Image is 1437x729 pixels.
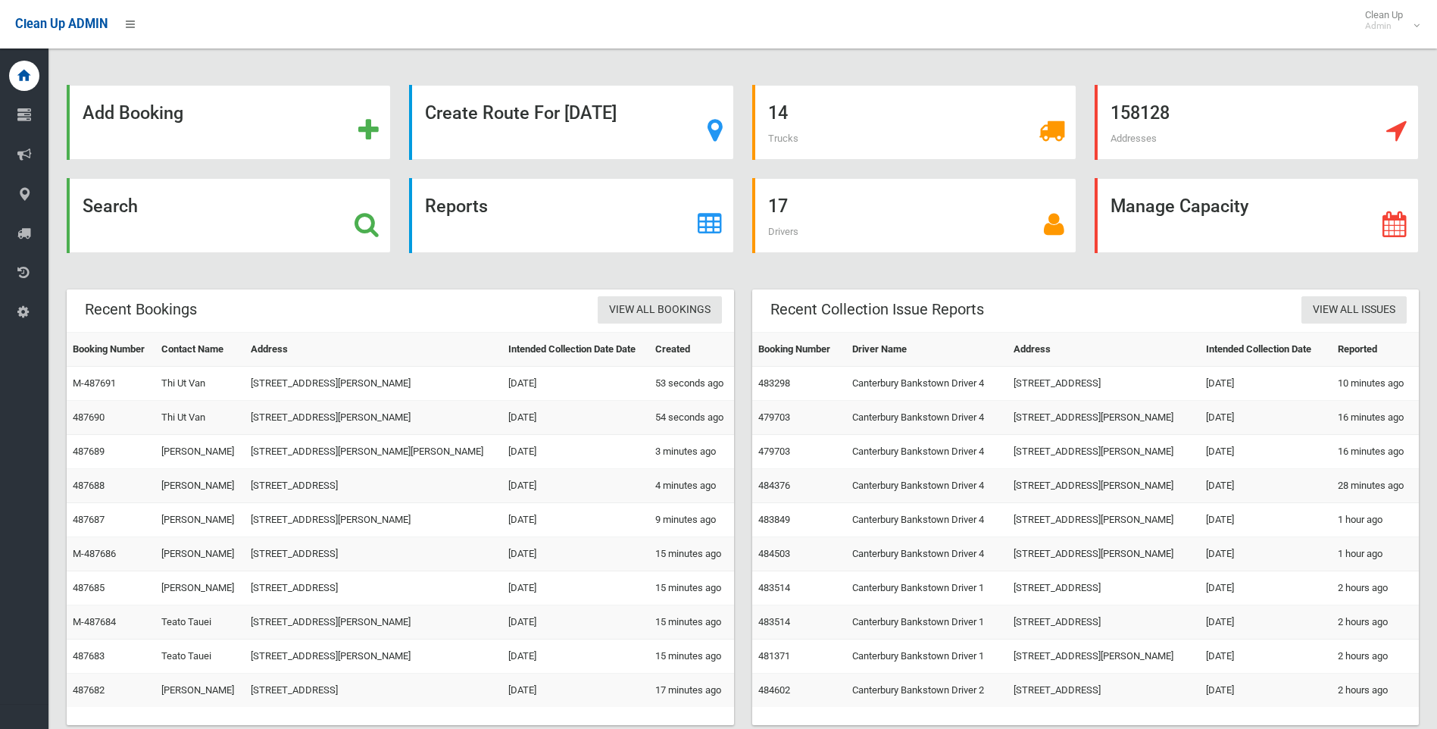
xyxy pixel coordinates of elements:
th: Contact Name [155,333,245,367]
span: Trucks [768,133,798,144]
td: Canterbury Bankstown Driver 4 [846,367,1007,401]
td: 9 minutes ago [649,503,734,537]
td: 1 hour ago [1332,503,1419,537]
td: Canterbury Bankstown Driver 4 [846,401,1007,435]
td: [DATE] [502,367,649,401]
td: [DATE] [502,674,649,708]
td: [STREET_ADDRESS] [245,571,502,605]
a: 487690 [73,411,105,423]
td: [DATE] [1200,640,1332,674]
td: 4 minutes ago [649,469,734,503]
a: 487687 [73,514,105,525]
td: [STREET_ADDRESS][PERSON_NAME] [1007,469,1200,503]
td: [DATE] [1200,435,1332,469]
th: Driver Name [846,333,1007,367]
td: [DATE] [502,605,649,640]
td: [STREET_ADDRESS][PERSON_NAME] [1007,401,1200,435]
td: [STREET_ADDRESS] [1007,605,1200,640]
td: 2 hours ago [1332,571,1419,605]
td: 28 minutes ago [1332,469,1419,503]
a: 483514 [758,616,790,627]
td: [DATE] [1200,401,1332,435]
td: [STREET_ADDRESS][PERSON_NAME] [245,605,502,640]
td: [STREET_ADDRESS] [245,469,502,503]
td: [STREET_ADDRESS] [245,537,502,571]
td: [STREET_ADDRESS][PERSON_NAME] [1007,537,1200,571]
td: Canterbury Bankstown Driver 1 [846,640,1007,674]
a: 487682 [73,684,105,696]
a: 17 Drivers [752,178,1076,253]
td: 1 hour ago [1332,537,1419,571]
td: 54 seconds ago [649,401,734,435]
span: Clean Up [1357,9,1418,32]
strong: 158128 [1111,102,1170,124]
a: 158128 Addresses [1095,85,1419,160]
td: [PERSON_NAME] [155,469,245,503]
td: [DATE] [1200,367,1332,401]
td: Canterbury Bankstown Driver 1 [846,605,1007,640]
td: Canterbury Bankstown Driver 4 [846,469,1007,503]
a: Search [67,178,391,253]
th: Reported [1332,333,1419,367]
a: 487689 [73,446,105,457]
th: Address [245,333,502,367]
header: Recent Collection Issue Reports [752,295,1002,324]
td: [PERSON_NAME] [155,571,245,605]
a: Create Route For [DATE] [409,85,733,160]
td: [STREET_ADDRESS][PERSON_NAME] [245,367,502,401]
th: Address [1007,333,1200,367]
th: Booking Number [752,333,846,367]
a: 484503 [758,548,790,559]
span: Addresses [1111,133,1157,144]
td: 17 minutes ago [649,674,734,708]
a: 14 Trucks [752,85,1076,160]
td: [STREET_ADDRESS][PERSON_NAME] [245,640,502,674]
a: 483849 [758,514,790,525]
td: [DATE] [502,435,649,469]
td: [STREET_ADDRESS][PERSON_NAME] [1007,640,1200,674]
strong: Add Booking [83,102,183,124]
td: [DATE] [1200,469,1332,503]
span: Drivers [768,226,798,237]
th: Intended Collection Date [1200,333,1332,367]
td: 3 minutes ago [649,435,734,469]
td: 10 minutes ago [1332,367,1419,401]
td: 2 hours ago [1332,640,1419,674]
a: M-487691 [73,377,116,389]
td: [PERSON_NAME] [155,503,245,537]
td: [DATE] [502,571,649,605]
td: [STREET_ADDRESS][PERSON_NAME] [1007,435,1200,469]
td: 53 seconds ago [649,367,734,401]
td: [DATE] [502,401,649,435]
td: Canterbury Bankstown Driver 4 [846,503,1007,537]
a: 487683 [73,650,105,662]
a: 487688 [73,480,105,491]
td: Canterbury Bankstown Driver 4 [846,435,1007,469]
th: Intended Collection Date Date [502,333,649,367]
header: Recent Bookings [67,295,215,324]
td: 2 hours ago [1332,674,1419,708]
span: Clean Up ADMIN [15,17,108,31]
a: 479703 [758,446,790,457]
td: 15 minutes ago [649,537,734,571]
td: Canterbury Bankstown Driver 1 [846,571,1007,605]
td: 16 minutes ago [1332,435,1419,469]
a: 481371 [758,650,790,662]
td: [DATE] [1200,674,1332,708]
strong: Create Route For [DATE] [425,102,617,124]
a: 483514 [758,582,790,593]
td: [DATE] [1200,571,1332,605]
td: Teato Tauei [155,640,245,674]
td: [PERSON_NAME] [155,674,245,708]
strong: 17 [768,196,788,217]
td: [STREET_ADDRESS] [245,674,502,708]
td: [DATE] [502,503,649,537]
small: Admin [1365,20,1403,32]
td: Thi Ut Van [155,401,245,435]
td: 15 minutes ago [649,571,734,605]
td: Canterbury Bankstown Driver 2 [846,674,1007,708]
td: 15 minutes ago [649,640,734,674]
td: [STREET_ADDRESS] [1007,571,1200,605]
td: [PERSON_NAME] [155,435,245,469]
td: [STREET_ADDRESS][PERSON_NAME][PERSON_NAME] [245,435,502,469]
